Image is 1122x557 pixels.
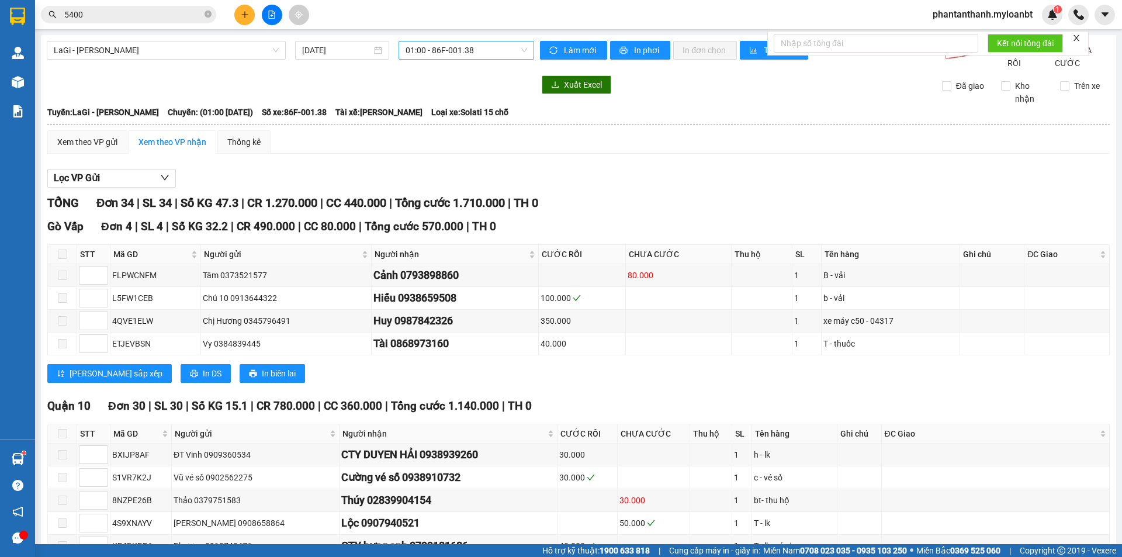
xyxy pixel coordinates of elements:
span: TH 0 [508,399,532,413]
span: | [231,220,234,233]
b: Tuyến: LaGi - [PERSON_NAME] [47,108,159,117]
span: SL 34 [143,196,172,210]
span: Xuất Excel [564,78,602,91]
div: ĐT Vinh 0909360534 [174,448,337,461]
span: Hỗ trợ kỹ thuật: [542,544,650,557]
div: Vũ vé số 0902562275 [174,471,337,484]
span: notification [12,506,23,517]
div: Huy 0987842326 [373,313,536,329]
div: Hiếu 0938659508 [373,290,536,306]
input: Tìm tên, số ĐT hoặc mã đơn [64,8,202,21]
span: ĐC Giao [1027,248,1097,261]
div: 40.000 [541,337,624,350]
span: Lọc VP Gửi [54,171,100,185]
span: Tài xế: [PERSON_NAME] [335,106,423,119]
span: In phơi [634,44,661,57]
div: 1 [734,539,750,552]
span: | [1009,544,1011,557]
div: 40.000 [559,539,615,552]
div: Xem theo VP nhận [138,136,206,148]
span: Người nhận [375,248,526,261]
span: | [318,399,321,413]
span: Mã GD [113,427,160,440]
button: sort-ascending[PERSON_NAME] sắp xếp [47,364,172,383]
img: logo-vxr [10,8,25,25]
button: printerIn DS [181,364,231,383]
span: | [186,399,189,413]
div: Chị Hương 0345796491 [203,314,370,327]
span: caret-down [1100,9,1110,20]
div: Tâm 0373521577 [203,269,370,282]
span: Người gửi [175,427,327,440]
input: Nhập số tổng đài [774,34,978,53]
span: Đơn 30 [108,399,146,413]
div: 4QVE1ELW [112,314,199,327]
img: phone-icon [1073,9,1084,20]
div: 1 [734,448,750,461]
th: Thu hộ [690,424,732,444]
span: Quận 10 [47,399,91,413]
span: | [241,196,244,210]
span: CR 490.000 [237,220,295,233]
div: b - vải [823,292,958,305]
span: | [659,544,660,557]
div: 1 [734,494,750,507]
div: 4S9XNAYV [112,517,169,530]
div: 1 [794,269,819,282]
div: 1 [794,292,819,305]
span: Đơn 4 [101,220,132,233]
div: Chú 10 0913644322 [203,292,370,305]
sup: 1 [22,451,26,455]
span: file-add [268,11,276,19]
button: printerIn biên lai [240,364,305,383]
div: 30.000 [559,471,615,484]
div: T - thuốc [823,337,958,350]
div: Vy 0384839445 [203,337,370,350]
div: Thống kê [227,136,261,148]
th: Tên hàng [752,424,837,444]
div: 30.000 [559,448,615,461]
div: c - vé số [754,471,835,484]
button: In đơn chọn [673,41,737,60]
div: 350.000 [541,314,624,327]
span: CC 440.000 [326,196,386,210]
div: xe máy c50 - 04317 [823,314,958,327]
div: Tài 0868973160 [373,335,536,352]
div: Thúy 02839904154 [341,492,556,508]
span: search [49,11,57,19]
span: [PERSON_NAME] sắp xếp [70,367,162,380]
button: printerIn phơi [610,41,670,60]
div: BXIJP8AF [112,448,169,461]
button: bar-chartThống kê [740,41,808,60]
div: 1 [794,337,819,350]
th: Ghi chú [960,245,1024,264]
span: Cung cấp máy in - giấy in: [669,544,760,557]
span: | [148,399,151,413]
sup: 1 [1054,5,1062,13]
span: 01:00 - 86F-001.38 [406,41,527,59]
span: Số KG 15.1 [192,399,248,413]
div: B - vải [823,269,958,282]
span: SL 4 [141,220,163,233]
td: S1VR7K2J [110,466,172,489]
span: Người gửi [204,248,360,261]
div: bt- thu hộ [754,494,835,507]
span: download [551,81,559,90]
div: Xem theo VP gửi [57,136,117,148]
th: Ghi chú [837,424,882,444]
div: Cảnh 0793898860 [373,267,536,283]
div: 80.000 [628,269,729,282]
span: | [251,399,254,413]
div: 30.000 [619,494,688,507]
button: Lọc VP Gửi [47,169,176,188]
span: | [385,399,388,413]
span: | [166,220,169,233]
th: SL [732,424,753,444]
img: warehouse-icon [12,47,24,59]
div: T - lk [754,517,835,530]
span: | [359,220,362,233]
span: Mã GD [113,248,189,261]
span: close-circle [205,11,212,18]
div: S1VR7K2J [112,471,169,484]
div: Phương 0919740476 [174,539,337,552]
